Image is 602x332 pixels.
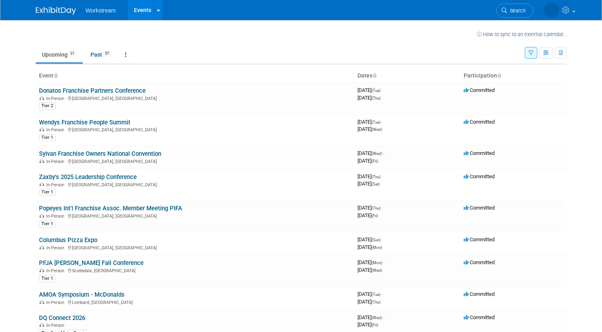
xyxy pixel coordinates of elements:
[46,127,67,132] span: In-Person
[358,244,382,250] span: [DATE]
[358,212,378,218] span: [DATE]
[358,299,380,305] span: [DATE]
[464,291,495,297] span: Committed
[358,126,382,132] span: [DATE]
[464,236,495,242] span: Committed
[358,291,383,297] span: [DATE]
[46,300,67,305] span: In-Person
[39,323,44,327] img: In-Person Event
[39,291,125,298] a: AMOA Symposium - McDonalds
[372,300,380,304] span: (Thu)
[383,259,384,265] span: -
[46,214,67,219] span: In-Person
[358,259,384,265] span: [DATE]
[464,119,495,125] span: Committed
[358,173,383,179] span: [DATE]
[358,267,382,273] span: [DATE]
[372,323,378,327] span: (Fri)
[382,205,383,211] span: -
[372,96,380,100] span: (Thu)
[372,261,382,265] span: (Mon)
[372,206,380,210] span: (Thu)
[39,150,161,157] a: Sylvan Franchise Owners National Convention
[372,182,380,186] span: (Sat)
[39,134,55,141] div: Tier 1
[39,275,55,282] div: Tier 1
[46,268,67,273] span: In-Person
[382,87,383,93] span: -
[39,102,55,110] div: Tier 2
[39,245,44,249] img: In-Person Event
[358,322,378,328] span: [DATE]
[36,47,83,62] a: Upcoming21
[372,72,376,79] a: Sort by Start Date
[39,300,44,304] img: In-Person Event
[39,96,44,100] img: In-Person Event
[358,95,380,101] span: [DATE]
[53,72,58,79] a: Sort by Event Name
[39,95,351,101] div: [GEOGRAPHIC_DATA], [GEOGRAPHIC_DATA]
[372,88,380,93] span: (Tue)
[39,268,44,272] img: In-Person Event
[36,7,76,15] img: ExhibitDay
[46,159,67,164] span: In-Person
[477,31,567,37] a: How to sync to an external calendar...
[39,214,44,218] img: In-Person Event
[39,173,137,181] a: Zaxby's 2025 Leadership Conference
[36,69,354,83] th: Event
[46,323,67,328] span: In-Person
[358,236,383,242] span: [DATE]
[372,238,380,242] span: (Sun)
[544,3,559,18] img: Rousie Mok
[39,212,351,219] div: [GEOGRAPHIC_DATA], [GEOGRAPHIC_DATA]
[382,236,383,242] span: -
[39,126,351,132] div: [GEOGRAPHIC_DATA], [GEOGRAPHIC_DATA]
[382,291,383,297] span: -
[464,314,495,320] span: Committed
[358,314,384,320] span: [DATE]
[39,159,44,163] img: In-Person Event
[496,4,533,18] a: Search
[46,182,67,187] span: In-Person
[464,259,495,265] span: Committed
[39,181,351,187] div: [GEOGRAPHIC_DATA], [GEOGRAPHIC_DATA]
[358,150,384,156] span: [DATE]
[372,151,382,156] span: (Wed)
[372,175,380,179] span: (Thu)
[39,220,55,228] div: Tier 1
[382,119,383,125] span: -
[39,182,44,186] img: In-Person Event
[464,205,495,211] span: Committed
[358,87,383,93] span: [DATE]
[460,69,567,83] th: Participation
[354,69,460,83] th: Dates
[372,214,378,218] span: (Fri)
[39,259,144,267] a: PFJA [PERSON_NAME] Fall Conference
[46,245,67,251] span: In-Person
[39,127,44,131] img: In-Person Event
[39,314,85,322] a: DQ Connect 2026
[507,8,526,14] span: Search
[372,159,378,163] span: (Fri)
[39,236,97,244] a: Columbus Pizza Expo
[86,7,116,14] span: Workstream
[383,314,384,320] span: -
[372,292,380,297] span: (Tue)
[372,316,382,320] span: (Wed)
[372,245,382,250] span: (Mon)
[39,87,146,94] a: Donatos Franchise Partners Conference
[103,51,111,57] span: 57
[372,268,382,273] span: (Wed)
[46,96,67,101] span: In-Person
[39,205,182,212] a: Popeyes Int'l Franchise Assoc. Member Meeting PIFA
[358,181,380,187] span: [DATE]
[372,120,380,124] span: (Tue)
[39,267,351,273] div: Scottsdale, [GEOGRAPHIC_DATA]
[497,72,501,79] a: Sort by Participation Type
[383,150,384,156] span: -
[358,205,383,211] span: [DATE]
[39,299,351,305] div: Lombard, [GEOGRAPHIC_DATA]
[372,127,382,132] span: (Wed)
[464,173,495,179] span: Committed
[39,189,55,196] div: Tier 1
